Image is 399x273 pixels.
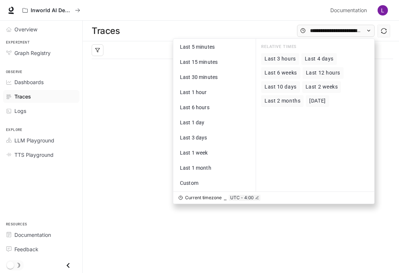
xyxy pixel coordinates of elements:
[261,44,369,53] div: RELATIVE TIMES
[180,59,218,65] span: Last 15 minutes
[261,53,299,65] button: Last 3 hours
[180,89,207,95] span: Last 1 hour
[381,28,387,34] span: sync
[14,245,38,253] span: Feedback
[230,195,254,201] span: UTC - 4:00
[14,151,54,159] span: TTS Playground
[180,135,207,141] span: Last 3 days
[19,3,83,18] button: All workspaces
[180,120,204,125] span: Last 1 day
[261,67,300,79] button: Last 6 weeks
[224,195,226,201] div: ⎯
[327,3,372,18] a: Documentation
[175,70,254,84] button: Last 30 minutes
[175,116,254,129] button: Last 1 day
[3,134,79,147] a: LLM Playground
[14,136,54,144] span: LLM Playground
[175,146,254,160] button: Last 1 week
[180,180,198,186] span: Custom
[175,101,254,114] button: Last 6 hours
[175,55,254,69] button: Last 15 minutes
[14,93,31,100] span: Traces
[3,76,79,89] a: Dashboards
[261,95,304,107] button: Last 2 months
[301,53,337,65] button: Last 4 days
[14,107,26,115] span: Logs
[306,95,329,107] button: [DATE]
[185,195,222,201] span: Current timezone
[306,84,338,90] span: Last 2 weeks
[180,165,211,171] span: Last 1 month
[265,56,296,62] span: Last 3 hours
[175,86,254,99] button: Last 1 hour
[175,131,254,145] button: Last 3 days
[3,243,79,256] a: Feedback
[175,40,254,54] button: Last 5 minutes
[175,161,254,175] button: Last 1 month
[303,67,344,79] button: Last 12 hours
[305,56,334,62] span: Last 4 days
[180,150,208,156] span: Last 1 week
[302,81,341,93] button: Last 2 weeks
[14,78,44,86] span: Dashboards
[180,44,215,50] span: Last 5 minutes
[14,231,51,239] span: Documentation
[265,70,297,76] span: Last 6 weeks
[180,104,209,110] span: Last 6 hours
[14,49,51,57] span: Graph Registry
[375,3,390,18] button: User avatar
[92,24,120,38] h1: Traces
[265,98,300,104] span: Last 2 months
[3,104,79,117] a: Logs
[261,81,300,93] button: Last 10 days
[3,228,79,241] a: Documentation
[7,261,14,269] span: Dark mode toggle
[3,90,79,103] a: Traces
[306,70,340,76] span: Last 12 hours
[229,195,260,201] button: UTC - 4:00
[265,84,297,90] span: Last 10 days
[3,46,79,59] a: Graph Registry
[31,7,72,14] p: Inworld AI Demos
[180,74,218,80] span: Last 30 minutes
[378,5,388,15] img: User avatar
[14,25,37,33] span: Overview
[175,176,254,190] button: Custom
[3,148,79,161] a: TTS Playground
[309,98,325,104] span: [DATE]
[3,23,79,36] a: Overview
[60,258,76,273] button: Close drawer
[330,6,367,15] span: Documentation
